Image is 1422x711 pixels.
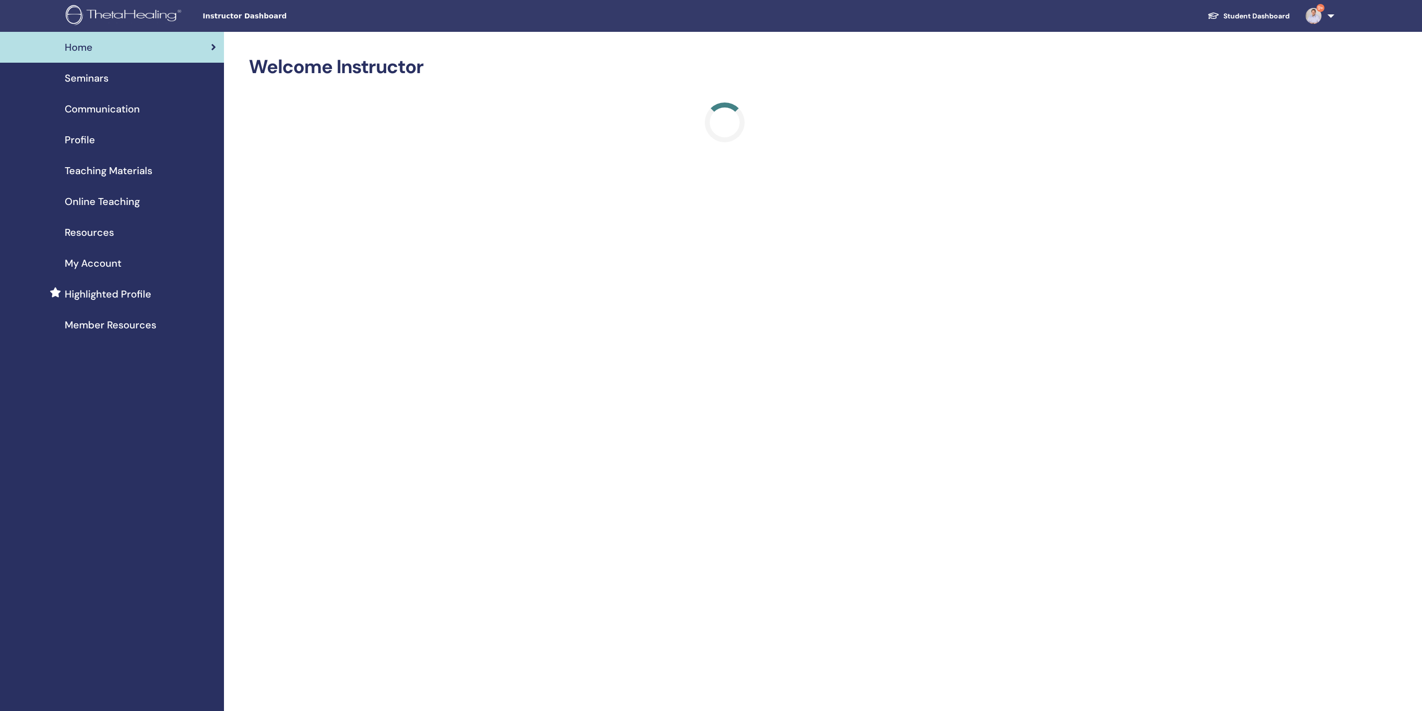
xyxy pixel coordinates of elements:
[1200,7,1298,25] a: Student Dashboard
[1207,11,1219,20] img: graduation-cap-white.svg
[65,163,152,178] span: Teaching Materials
[65,71,109,86] span: Seminars
[65,194,140,209] span: Online Teaching
[65,317,156,332] span: Member Resources
[65,102,140,116] span: Communication
[1306,8,1321,24] img: default.jpg
[65,256,121,271] span: My Account
[66,5,185,27] img: logo.png
[203,11,352,21] span: Instructor Dashboard
[65,40,93,55] span: Home
[65,225,114,240] span: Resources
[249,56,1201,79] h2: Welcome Instructor
[1316,4,1324,12] span: 9+
[65,132,95,147] span: Profile
[65,287,151,302] span: Highlighted Profile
